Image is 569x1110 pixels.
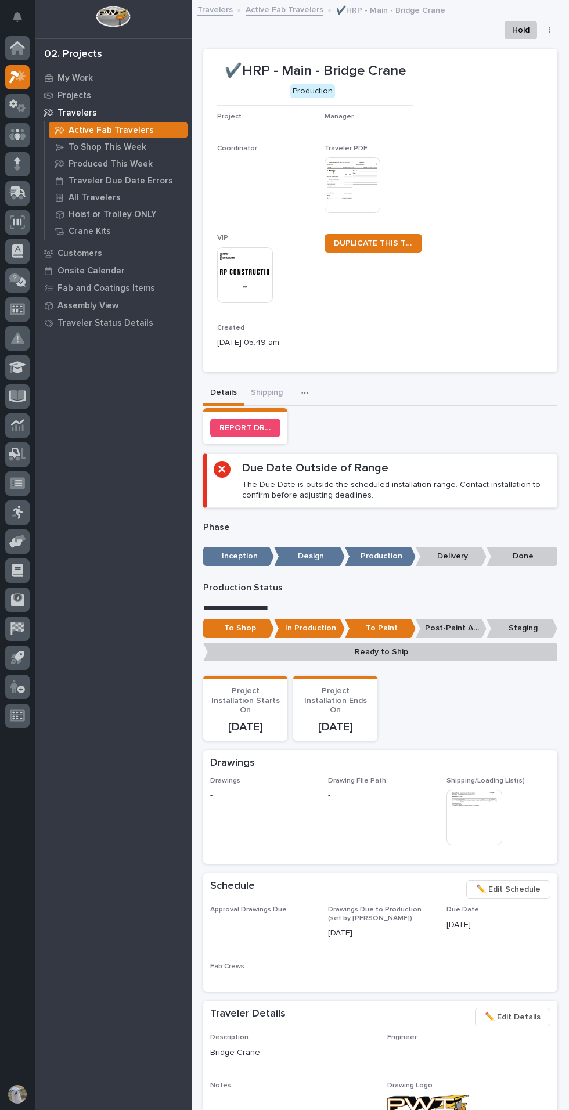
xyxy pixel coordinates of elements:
[69,142,146,153] p: To Shop This Week
[35,87,192,104] a: Projects
[210,906,287,913] span: Approval Drawings Due
[45,206,192,222] a: Hoist or Trolley ONLY
[387,1034,417,1041] span: Engineer
[44,48,102,61] div: 02. Projects
[300,720,370,734] p: [DATE]
[387,1082,433,1089] span: Drawing Logo
[210,1008,286,1021] h2: Traveler Details
[512,23,530,37] span: Hold
[274,547,345,566] p: Design
[446,777,525,784] span: Shipping/Loading List(s)
[203,582,557,593] p: Production Status
[217,325,244,331] span: Created
[244,381,290,406] button: Shipping
[328,927,432,939] p: [DATE]
[35,104,192,121] a: Travelers
[345,619,416,638] p: To Paint
[476,882,541,896] span: ✏️ Edit Schedule
[45,139,192,155] a: To Shop This Week
[57,108,97,118] p: Travelers
[35,244,192,262] a: Customers
[45,122,192,138] a: Active Fab Travelers
[219,424,271,432] span: REPORT DRAWING/DESIGN ISSUE
[57,91,91,101] p: Projects
[325,145,368,152] span: Traveler PDF
[210,757,255,770] h2: Drawings
[57,266,125,276] p: Onsite Calendar
[328,790,330,802] p: -
[15,12,30,30] div: Notifications
[246,2,323,16] a: Active Fab Travelers
[35,279,192,297] a: Fab and Coatings Items
[242,461,388,475] h2: Due Date Outside of Range
[325,113,354,120] span: Manager
[45,223,192,239] a: Crane Kits
[446,919,550,931] p: [DATE]
[290,84,335,99] div: Production
[336,3,445,16] p: ✔️HRP - Main - Bridge Crane
[416,619,487,638] p: Post-Paint Assembly
[57,73,93,84] p: My Work
[5,5,30,29] button: Notifications
[45,172,192,189] a: Traveler Due Date Errors
[69,176,173,186] p: Traveler Due Date Errors
[485,1010,541,1024] span: ✏️ Edit Details
[35,69,192,87] a: My Work
[217,235,228,242] span: VIP
[35,262,192,279] a: Onsite Calendar
[334,239,413,247] span: DUPLICATE THIS TRAVELER
[203,381,244,406] button: Details
[242,480,550,500] p: The Due Date is outside the scheduled installation range. Contact installation to confirm before ...
[57,248,102,259] p: Customers
[217,145,257,152] span: Coordinator
[325,234,423,253] a: DUPLICATE THIS TRAVELER
[210,720,280,734] p: [DATE]
[416,547,487,566] p: Delivery
[210,777,240,784] span: Drawings
[210,919,314,931] p: -
[69,125,154,136] p: Active Fab Travelers
[210,1034,249,1041] span: Description
[45,156,192,172] a: Produced This Week
[69,159,153,170] p: Produced This Week
[210,790,314,802] p: -
[217,63,413,80] p: ✔️HRP - Main - Bridge Crane
[210,880,255,893] h2: Schedule
[466,880,550,899] button: ✏️ Edit Schedule
[304,687,367,715] span: Project Installation Ends On
[505,21,537,39] button: Hold
[328,906,422,921] span: Drawings Due to Production (set by [PERSON_NAME])
[210,1082,231,1089] span: Notes
[57,318,153,329] p: Traveler Status Details
[217,337,315,349] p: [DATE] 05:49 am
[35,314,192,331] a: Traveler Status Details
[203,619,274,638] p: To Shop
[45,189,192,206] a: All Travelers
[203,522,557,533] p: Phase
[69,226,111,237] p: Crane Kits
[35,297,192,314] a: Assembly View
[475,1008,550,1026] button: ✏️ Edit Details
[487,619,557,638] p: Staging
[210,1047,373,1059] p: Bridge Crane
[446,906,479,913] span: Due Date
[96,6,130,27] img: Workspace Logo
[197,2,233,16] a: Travelers
[69,210,157,220] p: Hoist or Trolley ONLY
[274,619,345,638] p: In Production
[203,547,274,566] p: Inception
[203,643,557,662] p: Ready to Ship
[487,547,557,566] p: Done
[57,301,118,311] p: Assembly View
[328,777,386,784] span: Drawing File Path
[210,419,280,437] a: REPORT DRAWING/DESIGN ISSUE
[5,1082,30,1107] button: users-avatar
[69,193,121,203] p: All Travelers
[210,963,244,970] span: Fab Crews
[57,283,155,294] p: Fab and Coatings Items
[211,687,280,715] span: Project Installation Starts On
[345,547,416,566] p: Production
[217,113,242,120] span: Project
